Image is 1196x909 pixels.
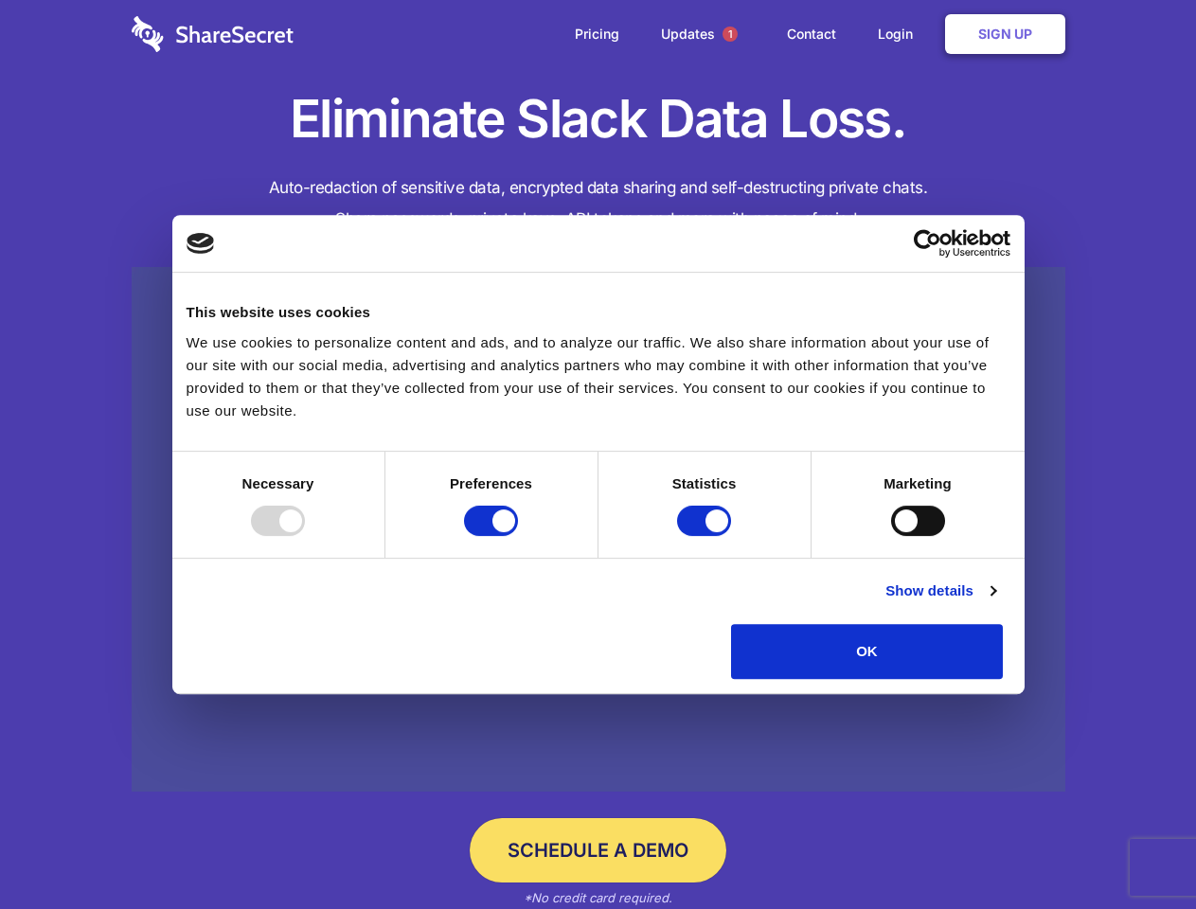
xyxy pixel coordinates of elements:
strong: Preferences [450,475,532,491]
div: We use cookies to personalize content and ads, and to analyze our traffic. We also share informat... [187,331,1010,422]
a: Schedule a Demo [470,818,726,882]
a: Wistia video thumbnail [132,267,1065,793]
span: 1 [723,27,738,42]
div: This website uses cookies [187,301,1010,324]
img: logo [187,233,215,254]
strong: Necessary [242,475,314,491]
a: Login [859,5,941,63]
a: Usercentrics Cookiebot - opens in a new window [845,229,1010,258]
a: Pricing [556,5,638,63]
strong: Marketing [884,475,952,491]
a: Contact [768,5,855,63]
strong: Statistics [672,475,737,491]
em: *No credit card required. [524,890,672,905]
a: Sign Up [945,14,1065,54]
a: Show details [885,579,995,602]
img: logo-wordmark-white-trans-d4663122ce5f474addd5e946df7df03e33cb6a1c49d2221995e7729f52c070b2.svg [132,16,294,52]
h4: Auto-redaction of sensitive data, encrypted data sharing and self-destructing private chats. Shar... [132,172,1065,235]
button: OK [731,624,1003,679]
h1: Eliminate Slack Data Loss. [132,85,1065,153]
